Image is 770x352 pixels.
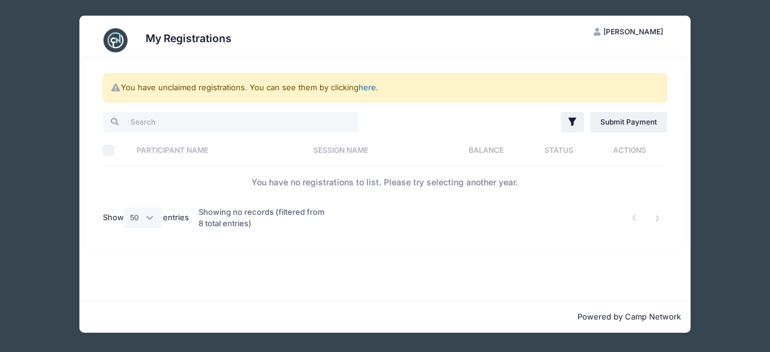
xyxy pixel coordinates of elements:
th: Select All [103,134,131,166]
a: Submit Payment [590,112,668,132]
th: Participant Name: activate to sort column ascending [131,134,308,166]
label: Show entries [103,208,189,228]
th: Status: activate to sort column ascending [526,134,592,166]
img: CampNetwork [103,28,128,52]
span: [PERSON_NAME] [603,27,663,36]
select: Showentries [124,208,164,228]
button: [PERSON_NAME] [583,22,673,42]
h3: My Registrations [146,32,232,45]
th: Session Name: activate to sort column ascending [308,134,446,166]
div: You have unclaimed registrations. You can see them by clicking . [103,73,668,102]
div: Showing no records (filtered from 8 total entries) [199,199,331,238]
th: Actions: activate to sort column ascending [592,134,668,166]
p: Powered by Camp Network [89,311,681,323]
th: Balance: activate to sort column ascending [446,134,526,166]
a: here [359,82,376,92]
td: You have no registrations to list. Please try selecting another year. [103,166,668,198]
input: Search [103,112,359,132]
